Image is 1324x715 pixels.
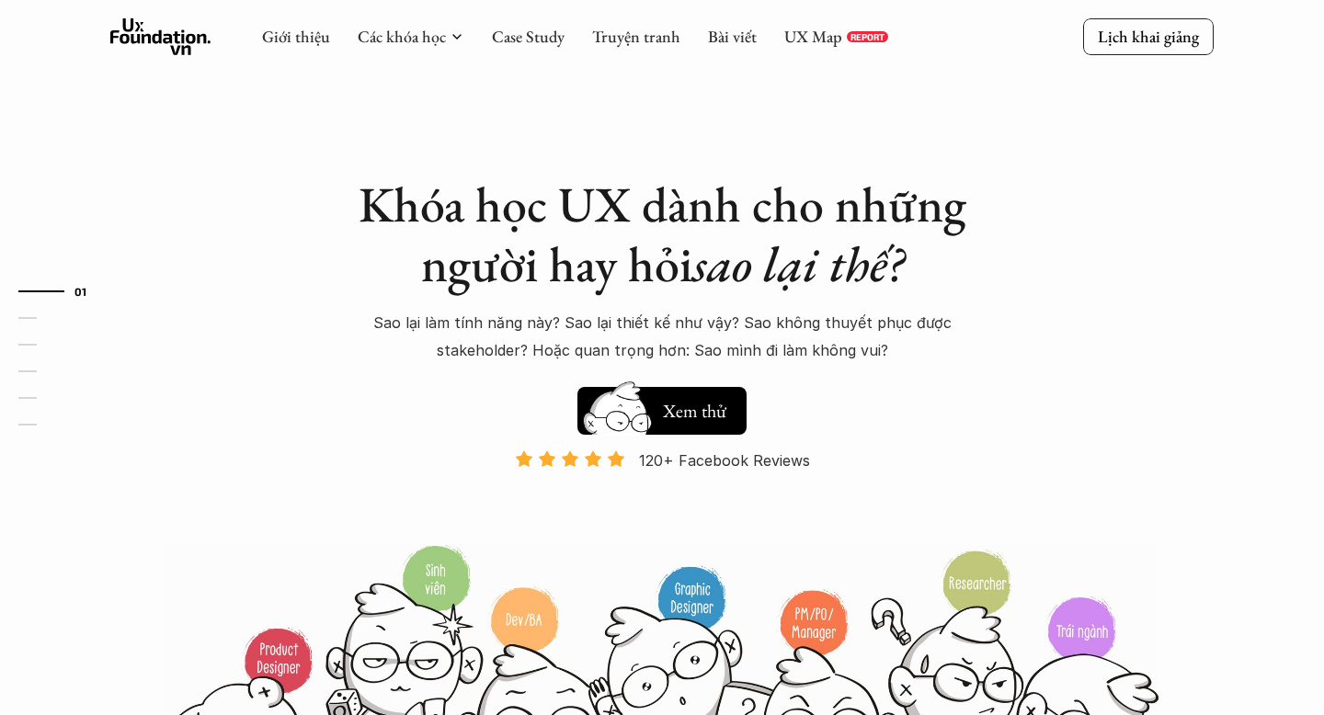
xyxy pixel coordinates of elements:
p: Lịch khai giảng [1098,26,1199,47]
p: REPORT [850,31,885,42]
a: 120+ Facebook Reviews [498,449,826,542]
a: Lịch khai giảng [1083,18,1214,54]
p: 120+ Facebook Reviews [639,447,810,474]
a: UX Map [784,26,842,47]
a: Các khóa học [358,26,446,47]
a: Truyện tranh [592,26,680,47]
a: Bài viết [708,26,757,47]
strong: 01 [74,284,87,297]
a: Giới thiệu [262,26,330,47]
a: 01 [18,280,106,302]
h1: Khóa học UX dành cho những người hay hỏi [340,175,984,294]
h5: Xem thử [660,398,728,424]
em: sao lại thế? [692,232,904,296]
a: Case Study [492,26,565,47]
p: Sao lại làm tính năng này? Sao lại thiết kế như vậy? Sao không thuyết phục được stakeholder? Hoặc... [340,309,984,365]
a: Xem thử [577,378,747,435]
